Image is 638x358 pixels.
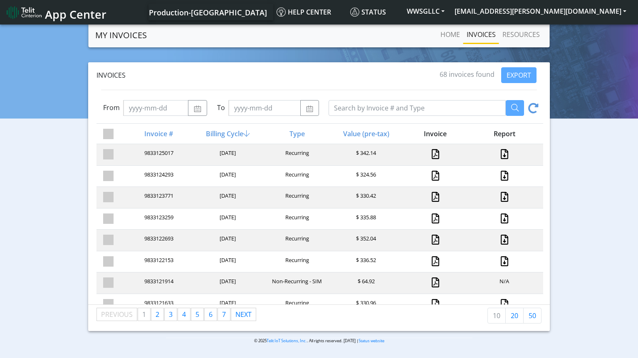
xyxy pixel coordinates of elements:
[195,310,199,319] span: 5
[7,3,105,21] a: App Center
[193,277,262,289] div: [DATE]
[331,171,400,182] div: $ 324.56
[231,308,256,321] a: Next page
[331,213,400,225] div: $ 335.88
[350,7,386,17] span: Status
[331,149,400,160] div: $ 342.14
[262,129,331,139] div: Type
[124,299,193,310] div: 9833121633
[262,256,331,267] div: Recurring
[450,4,631,19] button: [EMAIL_ADDRESS][PERSON_NAME][DOMAIN_NAME]
[262,235,331,246] div: Recurring
[437,26,463,43] a: Home
[499,26,543,43] a: RESOURCES
[7,6,42,19] img: logo-telit-cinterion-gw-new.png
[262,213,331,225] div: Recurring
[359,338,384,343] a: Status website
[267,338,307,343] a: Telit IoT Solutions, Inc.
[169,310,173,319] span: 3
[193,192,262,203] div: [DATE]
[262,192,331,203] div: Recurring
[331,277,400,289] div: $ 64.92
[262,277,331,289] div: Non-Recurring - SIM
[124,171,193,182] div: 9833124293
[142,310,146,319] span: 1
[124,235,193,246] div: 9833122693
[347,4,402,20] a: Status
[217,103,225,113] label: To
[306,105,314,112] img: calendar.svg
[505,308,524,324] a: 20
[277,7,331,17] span: Help center
[193,235,262,246] div: [DATE]
[402,4,450,19] button: WWSGLLC
[469,129,538,139] div: Report
[182,310,186,319] span: 4
[124,213,193,225] div: 9833123259
[501,67,537,83] button: EXPORT
[96,308,257,321] ul: Pagination
[350,7,359,17] img: status.svg
[124,192,193,203] div: 9833123771
[95,27,147,44] a: MY INVOICES
[148,4,267,20] a: Your current platform instance
[262,299,331,310] div: Recurring
[209,310,213,319] span: 6
[193,105,201,112] img: calendar.svg
[440,70,495,79] span: 68 invoices found
[400,129,469,139] div: Invoice
[228,100,301,116] input: yyyy-mm-dd
[331,235,400,246] div: $ 352.04
[329,100,506,116] input: Search by Invoice # and Type
[124,277,193,289] div: 9833121914
[156,310,159,319] span: 2
[124,256,193,267] div: 9833122153
[193,149,262,160] div: [DATE]
[166,338,472,344] p: © 2025 . All rights reserved. [DATE] |
[45,7,106,22] span: App Center
[500,277,509,285] span: N/A
[149,7,267,17] span: Production-[GEOGRAPHIC_DATA]
[273,4,347,20] a: Help center
[193,256,262,267] div: [DATE]
[96,71,126,80] span: Invoices
[103,103,120,113] label: From
[463,26,499,43] a: INVOICES
[262,149,331,160] div: Recurring
[331,299,400,310] div: $ 330.96
[331,192,400,203] div: $ 330.42
[123,100,188,116] input: yyyy-mm-dd
[193,213,262,225] div: [DATE]
[193,299,262,310] div: [DATE]
[331,256,400,267] div: $ 336.52
[277,7,286,17] img: knowledge.svg
[331,129,400,139] div: Value (pre-tax)
[101,310,133,319] span: Previous
[222,310,226,319] span: 7
[523,308,542,324] a: 50
[193,171,262,182] div: [DATE]
[262,171,331,182] div: Recurring
[124,129,193,139] div: Invoice #
[124,149,193,160] div: 9833125017
[193,129,262,139] div: Billing Cycle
